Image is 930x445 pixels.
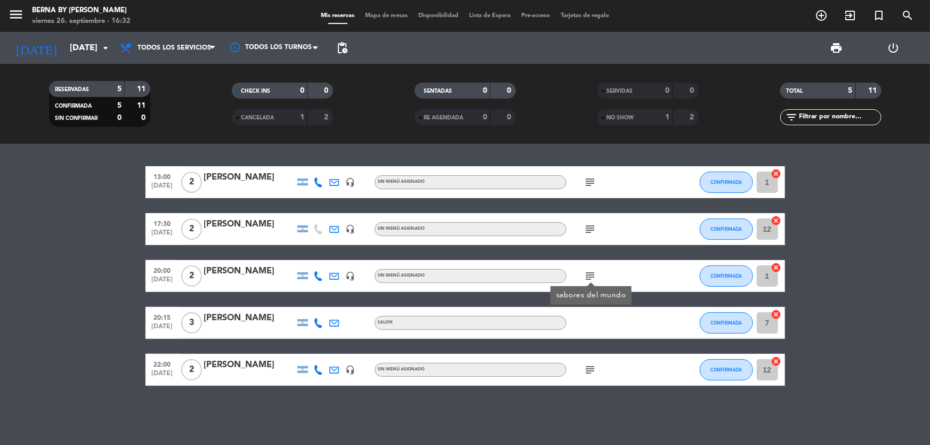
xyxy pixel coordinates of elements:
i: menu [8,6,24,22]
strong: 0 [690,87,696,94]
button: CONFIRMADA [700,359,753,381]
span: CHECK INS [241,88,271,94]
span: Tarjetas de regalo [555,13,614,19]
input: Filtrar por nombre... [798,111,881,123]
span: CONFIRMADA [710,273,742,279]
span: [DATE] [149,229,176,241]
i: cancel [771,356,782,367]
span: 22:00 [149,358,176,370]
i: [DATE] [8,36,64,60]
div: [PERSON_NAME] [204,171,295,184]
i: headset_mic [346,177,355,187]
span: SIN CONFIRMAR [55,116,98,121]
i: arrow_drop_down [99,42,112,54]
strong: 5 [848,87,853,94]
span: 20:00 [149,264,176,276]
i: subject [584,363,597,376]
div: [PERSON_NAME] [204,217,295,231]
span: 13:00 [149,170,176,182]
span: [DATE] [149,323,176,335]
strong: 2 [324,114,330,121]
div: LOG OUT [865,32,922,64]
span: 2 [181,265,202,287]
span: Todos los servicios [138,44,211,52]
strong: 0 [117,114,122,122]
strong: 1 [300,114,304,121]
strong: 0 [483,114,487,121]
i: headset_mic [346,224,355,234]
i: add_circle_outline [815,9,828,22]
span: CONFIRMADA [710,367,742,373]
strong: 0 [483,87,487,94]
strong: 0 [666,87,670,94]
strong: 11 [137,85,148,93]
span: 2 [181,219,202,240]
div: [PERSON_NAME] [204,264,295,278]
div: sabores del mundo [556,290,626,301]
span: NO SHOW [607,115,634,120]
i: headset_mic [346,271,355,281]
strong: 0 [507,87,513,94]
span: Sin menú asignado [378,273,425,278]
strong: 0 [141,114,148,122]
span: pending_actions [336,42,349,54]
button: menu [8,6,24,26]
span: Disponibilidad [413,13,464,19]
span: TOTAL [787,88,803,94]
span: Mapa de mesas [360,13,413,19]
span: CONFIRMADA [710,320,742,326]
span: 2 [181,172,202,193]
i: filter_list [786,111,798,124]
span: RE AGENDADA [424,115,464,120]
i: cancel [771,168,782,179]
span: 3 [181,312,202,334]
span: Pre-acceso [516,13,555,19]
strong: 5 [117,85,122,93]
span: Sin menú asignado [378,180,425,184]
i: cancel [771,309,782,320]
i: subject [584,270,597,282]
span: CONFIRMADA [55,103,92,109]
span: RESERVADAS [55,87,90,92]
i: power_settings_new [887,42,900,54]
strong: 2 [690,114,696,121]
span: SALON [378,320,393,325]
i: search [901,9,914,22]
i: cancel [771,215,782,226]
button: CONFIRMADA [700,312,753,334]
i: exit_to_app [844,9,856,22]
i: cancel [771,262,782,273]
button: CONFIRMADA [700,219,753,240]
span: CONFIRMADA [710,179,742,185]
strong: 0 [507,114,513,121]
span: Mis reservas [316,13,360,19]
span: print [830,42,843,54]
div: Berna by [PERSON_NAME] [32,5,131,16]
i: headset_mic [346,365,355,375]
div: viernes 26. septiembre - 16:32 [32,16,131,27]
span: [DATE] [149,276,176,288]
strong: 5 [117,102,122,109]
i: turned_in_not [872,9,885,22]
div: [PERSON_NAME] [204,358,295,372]
span: Sin menú asignado [378,226,425,231]
strong: 11 [137,102,148,109]
span: 2 [181,359,202,381]
button: CONFIRMADA [700,265,753,287]
button: CONFIRMADA [700,172,753,193]
span: 17:30 [149,217,176,229]
i: subject [584,176,597,189]
span: SENTADAS [424,88,452,94]
strong: 0 [324,87,330,94]
span: Sin menú asignado [378,367,425,371]
div: [PERSON_NAME] [204,311,295,325]
span: SERVIDAS [607,88,633,94]
strong: 11 [868,87,879,94]
span: Lista de Espera [464,13,516,19]
span: CANCELADA [241,115,274,120]
span: [DATE] [149,370,176,382]
strong: 0 [300,87,304,94]
i: subject [584,223,597,236]
span: CONFIRMADA [710,226,742,232]
strong: 1 [666,114,670,121]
